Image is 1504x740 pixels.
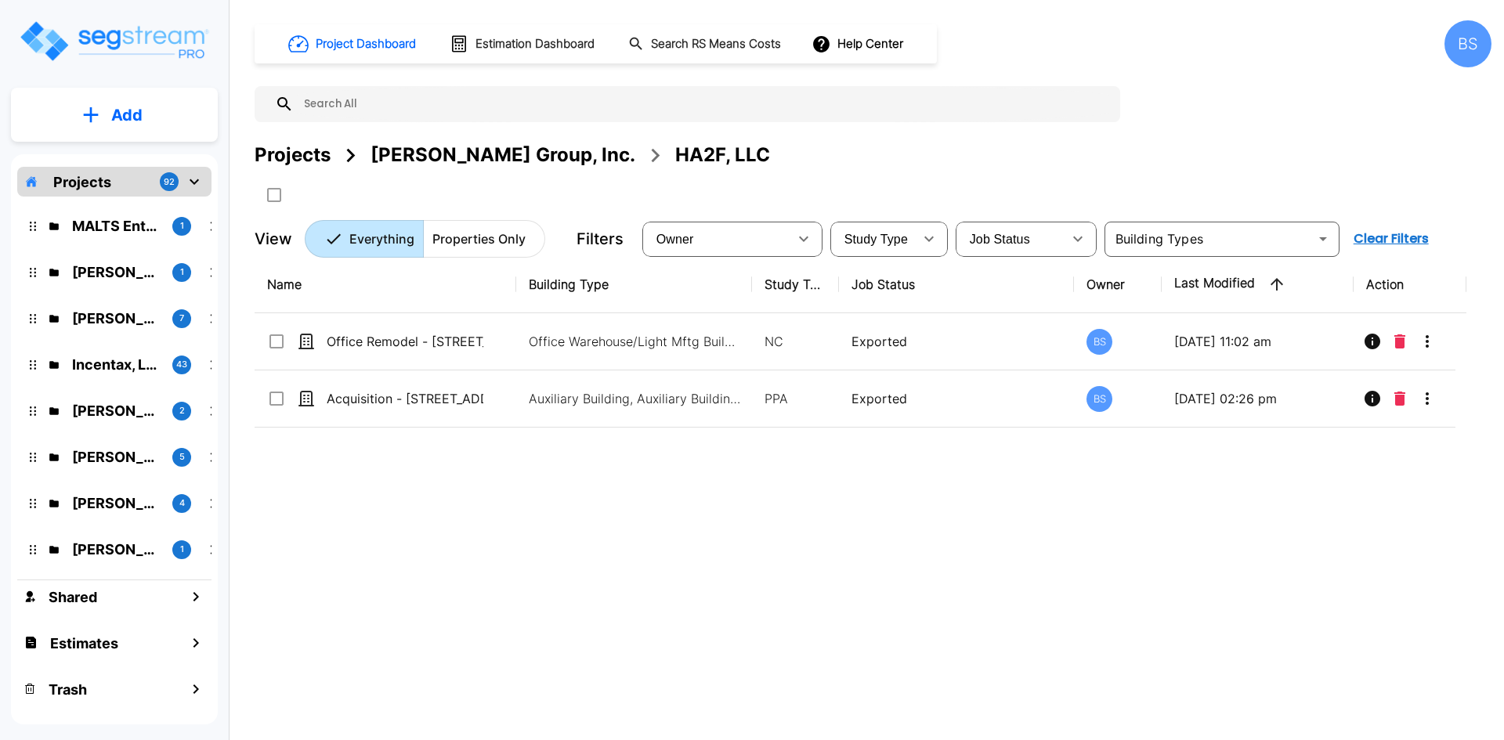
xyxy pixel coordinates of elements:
p: Office Remodel - [STREET_ADDRESS] [327,332,483,351]
p: 1 [180,265,184,279]
div: HA2F, LLC [675,141,770,169]
button: More-Options [1412,326,1443,357]
th: Last Modified [1162,256,1354,313]
h1: Search RS Means Costs [651,35,781,53]
p: NC [765,332,826,351]
p: 43 [176,358,187,371]
th: Building Type [516,256,752,313]
button: Search RS Means Costs [622,29,790,60]
p: MALTS Enterprises, LLC [72,215,160,236]
div: BS [1444,20,1491,67]
div: Select [833,217,913,261]
span: Study Type [844,233,908,246]
p: Clark Investment Group [72,308,160,329]
th: Action [1354,256,1467,313]
div: Select [645,217,788,261]
button: Delete [1388,383,1412,414]
div: Select [959,217,1062,261]
h1: Project Dashboard [316,35,416,53]
button: Delete [1388,326,1412,357]
p: Projects [53,171,111,193]
p: Incentax, LLC [72,354,160,375]
div: BS [1086,386,1112,412]
h1: Estimation Dashboard [475,35,595,53]
div: [PERSON_NAME] Group, Inc. [371,141,635,169]
p: Exported [851,389,1062,408]
button: Estimation Dashboard [443,27,603,60]
div: BS [1086,329,1112,355]
p: 92 [164,175,175,189]
button: SelectAll [258,179,290,211]
p: Murfin, Inc. [72,493,160,514]
p: 2 [179,404,185,417]
h1: Trash [49,679,87,700]
p: 7 [179,312,184,325]
button: Clear Filters [1347,223,1435,254]
p: Auxiliary Building, Auxiliary Building, Office Warehouse/Light Mftg Building, Commercial Property... [529,389,740,408]
button: Help Center [808,29,909,59]
p: Add [111,103,143,127]
div: Platform [305,220,545,258]
p: PPA [765,389,826,408]
th: Name [255,256,516,313]
input: Building Types [1109,228,1309,250]
span: Job Status [970,233,1030,246]
th: Owner [1074,256,1161,313]
button: More-Options [1412,383,1443,414]
p: [DATE] 11:02 am [1174,332,1341,351]
p: 1 [180,219,184,233]
p: [DATE] 02:26 pm [1174,389,1341,408]
p: Everything [349,229,414,248]
button: Add [11,92,218,138]
p: 5 [179,450,185,464]
p: Mahaney Group, Inc. [72,262,160,283]
h1: Shared [49,587,97,608]
p: 4 [179,496,185,510]
p: Acquisition - [STREET_ADDRESS] [327,389,483,408]
h1: Estimates [50,633,118,654]
button: Info [1357,383,1388,414]
button: Open [1312,228,1334,250]
p: Mike Hampton [72,400,160,421]
th: Study Type [752,256,839,313]
div: Projects [255,141,331,169]
p: Filters [577,227,624,251]
p: Office Warehouse/Light Mftg Building, Commercial Property Site [529,332,740,351]
p: Ast, Isaiah [72,446,160,467]
img: Logo [18,19,210,63]
p: 1 [180,543,184,556]
span: Owner [656,233,694,246]
p: Exported [851,332,1062,351]
button: Info [1357,326,1388,357]
input: Search All [294,86,1112,122]
p: Kyle & Barcleigh Lanadu [72,539,160,560]
button: Everything [305,220,424,258]
button: Properties Only [423,220,545,258]
button: Project Dashboard [282,27,425,61]
th: Job Status [839,256,1075,313]
p: Properties Only [432,229,526,248]
p: View [255,227,292,251]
